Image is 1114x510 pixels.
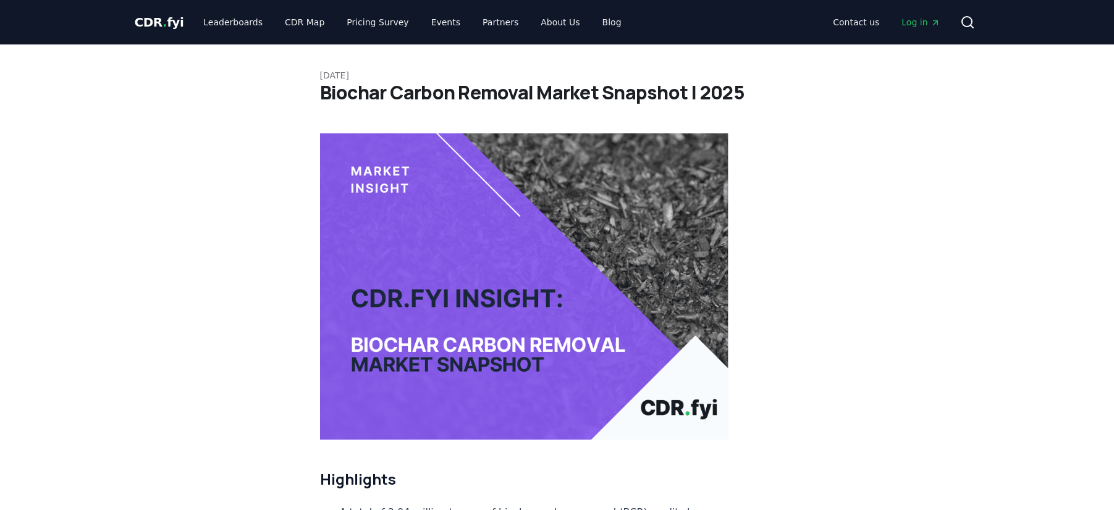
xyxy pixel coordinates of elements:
nav: Main [823,11,950,33]
img: blog post image [320,133,729,440]
a: Blog [593,11,631,33]
a: CDR Map [275,11,334,33]
a: Partners [473,11,528,33]
h1: Biochar Carbon Removal Market Snapshot | 2025 [320,82,795,104]
a: Contact us [823,11,889,33]
span: Log in [901,16,940,28]
a: Events [421,11,470,33]
nav: Main [193,11,631,33]
p: [DATE] [320,69,795,82]
span: . [162,15,167,30]
a: Log in [892,11,950,33]
h2: Highlights [320,469,729,489]
a: Leaderboards [193,11,272,33]
a: About Us [531,11,589,33]
span: CDR fyi [135,15,184,30]
a: Pricing Survey [337,11,418,33]
a: CDR.fyi [135,14,184,31]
